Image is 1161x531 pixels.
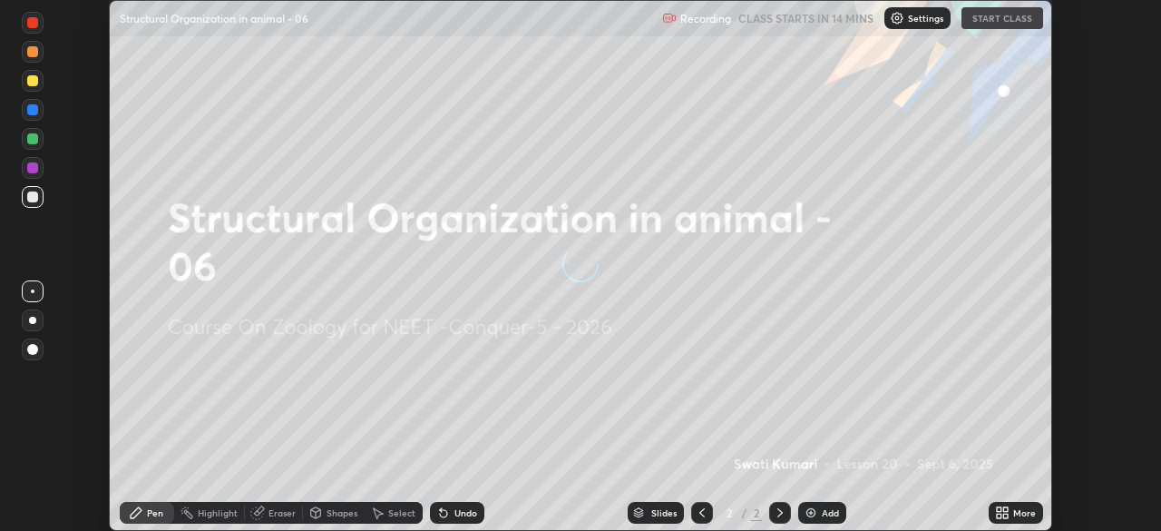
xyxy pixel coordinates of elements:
div: 2 [720,507,738,518]
h5: CLASS STARTS IN 14 MINS [738,10,873,26]
div: / [742,507,747,518]
img: recording.375f2c34.svg [662,11,677,25]
div: Shapes [327,508,357,517]
img: add-slide-button [804,506,818,520]
div: Undo [454,508,477,517]
div: Select [388,508,415,517]
div: 2 [751,505,762,521]
div: Highlight [198,508,238,517]
div: Add [822,508,839,517]
div: More [1013,508,1036,517]
img: class-settings-icons [890,11,904,25]
p: Recording [680,12,731,25]
p: Structural Organization in animal - 06 [120,11,308,25]
p: Settings [908,14,943,23]
div: Pen [147,508,163,517]
div: Slides [651,508,677,517]
div: Eraser [268,508,296,517]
